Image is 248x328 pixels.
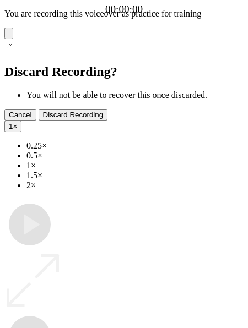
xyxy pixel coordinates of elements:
li: 1× [26,161,244,171]
span: 1 [9,122,13,130]
li: 2× [26,181,244,190]
p: You are recording this voiceover as practice for training [4,9,244,19]
li: You will not be able to recover this once discarded. [26,90,244,100]
button: Discard Recording [39,109,108,121]
h2: Discard Recording? [4,64,244,79]
button: 1× [4,121,21,132]
li: 1.5× [26,171,244,181]
a: 00:00:00 [105,3,143,15]
button: Cancel [4,109,36,121]
li: 0.25× [26,141,244,151]
li: 0.5× [26,151,244,161]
